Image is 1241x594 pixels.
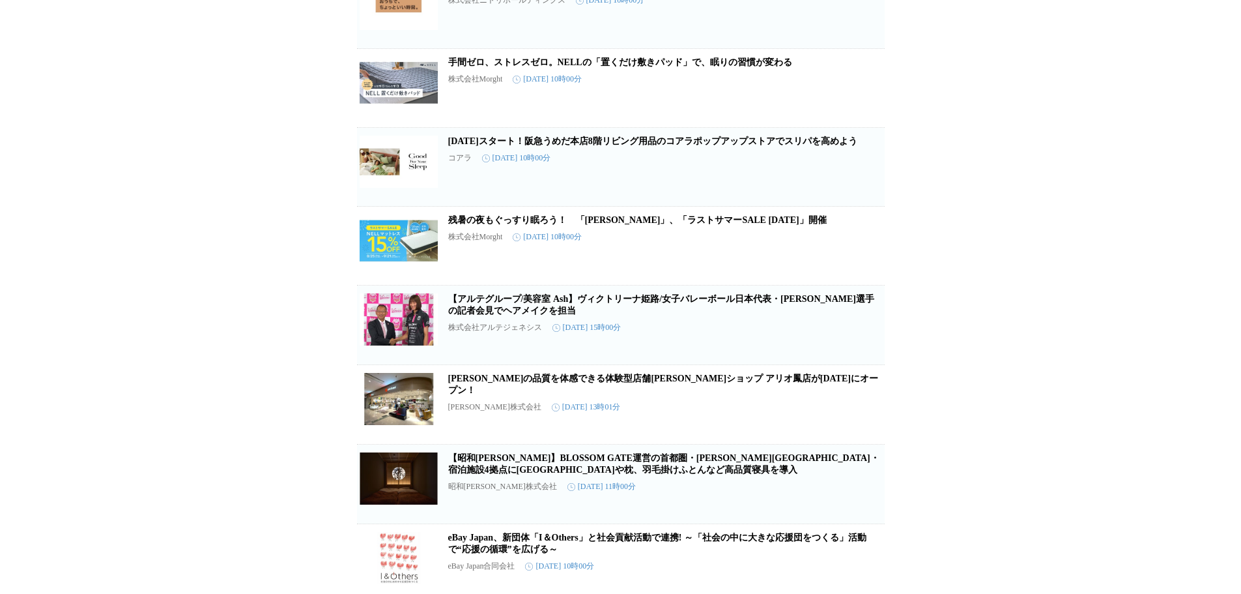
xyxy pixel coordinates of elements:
a: [PERSON_NAME]の品質を体感できる体験型店舗[PERSON_NAME]ショップ アリオ鳳店が[DATE]にオープン！ [448,374,878,395]
a: [DATE]スタート！阪急うめだ本店8階リビング用品のコアラポップアップストアでスリパを高めよう [448,136,857,146]
time: [DATE] 11時00分 [567,481,636,492]
img: 8月27日（水）スタート！阪急うめだ本店8階リビング用品のコアラポップアップストアでスリパを高めよう [360,136,438,188]
a: eBay Japan、新団体「I＆Others」と社会貢献活動で連携! ～「社会の中に大きな応援団をつくる」活動で“応援の循環”を広げる～ [448,533,866,554]
img: nishikawaの品質を体感できる体験型店舗nishikawaショップ アリオ鳳店が8月22日（金）にオープン！ [360,373,438,425]
a: 手間ゼロ、ストレスゼロ。NELLの「置くだけ敷きパッド」で、眠りの習慣が変わる [448,57,792,67]
p: 株式会社アルテジェネシス [448,322,542,333]
a: 【昭和[PERSON_NAME]】BLOSSOM GATE運営の首都圏・[PERSON_NAME][GEOGRAPHIC_DATA]・宿泊施設4拠点に[GEOGRAPHIC_DATA]や枕、羽毛... [448,453,879,475]
time: [DATE] 15時00分 [552,322,621,333]
p: 株式会社Morght [448,231,503,243]
img: 残暑の夜もぐっすり眠ろう！ 「NELL マットレス」、「ラストサマーSALE 2025」開催 [360,215,438,267]
p: 株式会社Morght [448,74,503,85]
time: [DATE] 13時01分 [552,402,621,413]
img: eBay Japan、新団体「I＆Others」と社会貢献活動で連携! ～「社会の中に大きな応援団をつくる」活動で“応援の循環”を広げる～ [360,532,438,584]
p: 昭和[PERSON_NAME]株式会社 [448,481,557,492]
time: [DATE] 10時00分 [525,561,594,572]
p: [PERSON_NAME]株式会社 [448,402,541,413]
img: 【アルテグループ/美容室 Ash】ヴィクトリーナ姫路/女子バレーボール日本代表・秋本美空選手の記者会見でヘアメイクを担当 [360,293,438,346]
time: [DATE] 10時00分 [513,74,582,85]
time: [DATE] 10時00分 [482,153,551,164]
p: eBay Japan合同会社 [448,561,515,572]
img: 手間ゼロ、ストレスゼロ。NELLの「置くだけ敷きパッド」で、眠りの習慣が変わる [360,57,438,109]
a: 【アルテグループ/美容室 Ash】ヴィクトリーナ姫路/女子バレーボール日本代表・[PERSON_NAME]選手の記者会見でヘアメイクを担当 [448,294,875,316]
time: [DATE] 10時00分 [513,231,582,243]
p: コアラ [448,153,472,164]
img: 【昭和西川】BLOSSOM GATE運営の首都圏・千葉エリア民泊・宿泊施設4拠点にムアツや枕、羽毛掛けふとんなど高品質寝具を導入 [360,453,438,505]
a: 残暑の夜もぐっすり眠ろう！ 「[PERSON_NAME]」、「ラストサマーSALE [DATE]」開催 [448,215,827,225]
